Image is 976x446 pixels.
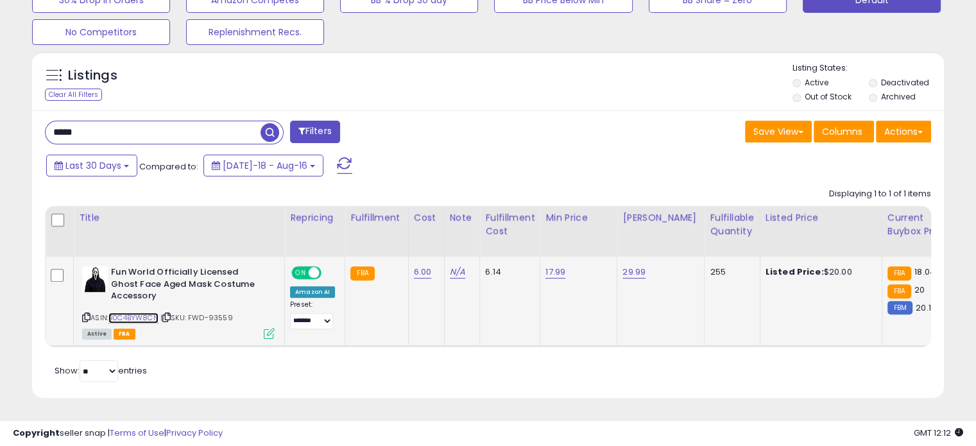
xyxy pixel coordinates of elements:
strong: Copyright [13,427,60,439]
p: Listing States: [792,62,944,74]
span: Compared to: [139,160,198,173]
a: 29.99 [622,266,646,279]
div: 6.14 [485,266,530,278]
div: Listed Price [766,211,877,225]
span: 2025-09-16 12:12 GMT [914,427,963,439]
div: Title [79,211,279,225]
div: Displaying 1 to 1 of 1 items [829,188,931,200]
div: Min Price [545,211,612,225]
label: Deactivated [880,77,929,88]
a: Terms of Use [110,427,164,439]
span: Last 30 Days [65,159,121,172]
label: Out of Stock [805,91,852,102]
div: Note [450,211,475,225]
span: [DATE]-18 - Aug-16 [223,159,307,172]
a: B0C4BYW8CN [108,313,158,323]
span: 20.19 [916,302,936,314]
div: Current Buybox Price [887,211,954,238]
small: FBA [350,266,374,280]
button: Columns [814,121,874,142]
div: $20.00 [766,266,872,278]
small: FBM [887,301,912,314]
span: 18.04 [914,266,936,278]
div: ASIN: [82,266,275,338]
div: Fulfillment [350,211,402,225]
div: Fulfillment Cost [485,211,535,238]
div: Cost [414,211,439,225]
button: Last 30 Days [46,155,137,176]
div: Fulfillable Quantity [710,211,754,238]
small: FBA [887,266,911,280]
h5: Listings [68,67,117,85]
button: [DATE]-18 - Aug-16 [203,155,323,176]
button: Replenishment Recs. [186,19,324,45]
span: FBA [114,329,135,339]
div: Repricing [290,211,339,225]
a: N/A [450,266,465,279]
b: Listed Price: [766,266,824,278]
span: | SKU: FWD-93559 [160,313,233,323]
div: 255 [710,266,749,278]
b: Fun World Officially Licensed Ghost Face Aged Mask Costume Accessory [111,266,267,305]
button: Actions [876,121,931,142]
span: OFF [320,268,340,279]
img: 41Bh5yXYblL._SL40_.jpg [82,266,108,292]
a: 17.99 [545,266,565,279]
div: Amazon AI [290,286,335,298]
span: Columns [822,125,862,138]
span: 20 [914,284,925,296]
label: Active [805,77,828,88]
div: seller snap | | [13,427,223,440]
button: Save View [745,121,812,142]
button: No Competitors [32,19,170,45]
label: Archived [880,91,915,102]
small: FBA [887,284,911,298]
span: ON [293,268,309,279]
div: Preset: [290,300,335,329]
a: 6.00 [414,266,432,279]
a: Privacy Policy [166,427,223,439]
span: Show: entries [55,365,147,377]
div: [PERSON_NAME] [622,211,699,225]
span: All listings currently available for purchase on Amazon [82,329,112,339]
div: Clear All Filters [45,89,102,101]
button: Filters [290,121,340,143]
